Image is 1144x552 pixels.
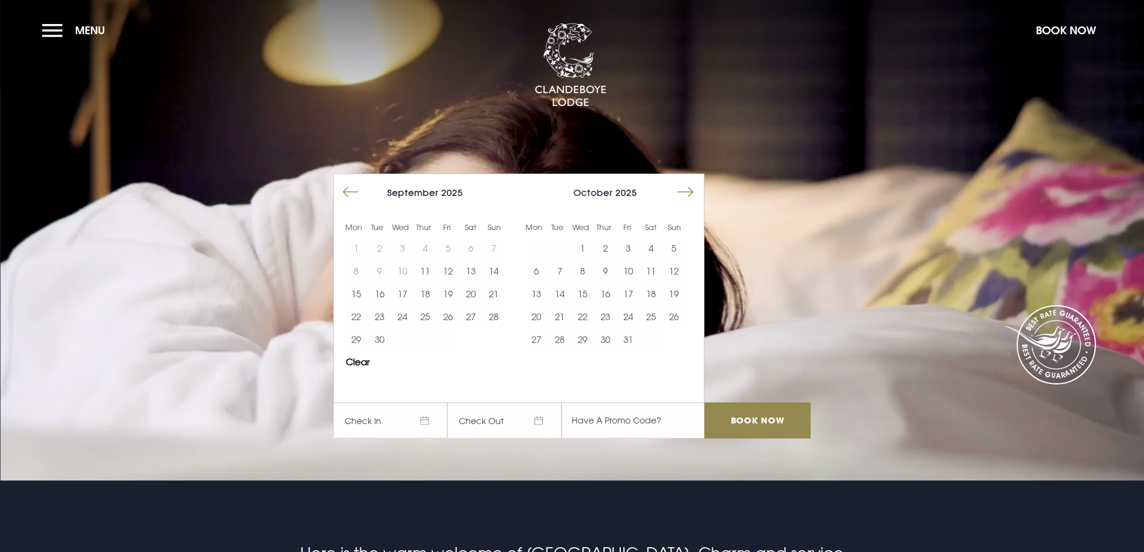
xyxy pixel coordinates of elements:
[437,305,459,328] td: Choose Friday, September 26, 2025 as your start date.
[525,259,548,282] td: Choose Monday, October 6, 2025 as your start date.
[459,259,482,282] td: Choose Saturday, September 13, 2025 as your start date.
[594,259,617,282] td: Choose Thursday, October 9, 2025 as your start date.
[662,237,685,259] td: Choose Sunday, October 5, 2025 as your start date.
[459,305,482,328] td: Choose Saturday, September 27, 2025 as your start date.
[548,282,570,305] button: 14
[414,305,437,328] button: 25
[617,282,640,305] button: 17
[447,402,561,438] span: Check Out
[640,282,662,305] button: 18
[482,305,505,328] td: Choose Sunday, September 28, 2025 as your start date.
[437,259,459,282] td: Choose Friday, September 12, 2025 as your start date.
[441,187,463,198] span: 2025
[482,259,505,282] button: 14
[548,305,570,328] td: Choose Tuesday, October 21, 2025 as your start date.
[594,237,617,259] td: Choose Thursday, October 2, 2025 as your start date.
[391,282,414,305] button: 17
[437,305,459,328] button: 26
[571,282,594,305] button: 15
[662,237,685,259] button: 5
[548,259,570,282] button: 7
[640,305,662,328] td: Choose Saturday, October 25, 2025 as your start date.
[368,282,390,305] button: 16
[640,237,662,259] button: 4
[525,282,548,305] td: Choose Monday, October 13, 2025 as your start date.
[548,328,570,351] td: Choose Tuesday, October 28, 2025 as your start date.
[437,282,459,305] td: Choose Friday, September 19, 2025 as your start date.
[482,282,505,305] button: 21
[617,237,640,259] td: Choose Friday, October 3, 2025 as your start date.
[574,187,613,198] span: October
[437,259,459,282] button: 12
[387,187,438,198] span: September
[594,328,617,351] button: 30
[704,402,810,438] input: Book Now
[368,305,390,328] button: 23
[571,237,594,259] td: Choose Wednesday, October 1, 2025 as your start date.
[391,305,414,328] button: 24
[571,328,594,351] td: Choose Wednesday, October 29, 2025 as your start date.
[368,282,390,305] td: Choose Tuesday, September 16, 2025 as your start date.
[459,259,482,282] button: 13
[640,282,662,305] td: Choose Saturday, October 18, 2025 as your start date.
[617,282,640,305] td: Choose Friday, October 17, 2025 as your start date.
[345,328,368,351] button: 29
[594,282,617,305] button: 16
[571,305,594,328] button: 22
[548,282,570,305] td: Choose Tuesday, October 14, 2025 as your start date.
[662,305,685,328] button: 26
[482,282,505,305] td: Choose Sunday, September 21, 2025 as your start date.
[561,402,704,438] input: Have A Promo Code?
[616,187,637,198] span: 2025
[617,328,640,351] button: 31
[594,259,617,282] button: 9
[391,305,414,328] td: Choose Wednesday, September 24, 2025 as your start date.
[662,282,685,305] button: 19
[368,305,390,328] td: Choose Tuesday, September 23, 2025 as your start date.
[571,259,594,282] button: 8
[345,305,368,328] td: Choose Monday, September 22, 2025 as your start date.
[346,357,370,366] button: Clear
[414,259,437,282] button: 11
[437,282,459,305] button: 19
[75,23,105,37] span: Menu
[414,305,437,328] td: Choose Thursday, September 25, 2025 as your start date.
[571,259,594,282] td: Choose Wednesday, October 8, 2025 as your start date.
[548,328,570,351] button: 28
[594,305,617,328] button: 23
[662,305,685,328] td: Choose Sunday, October 26, 2025 as your start date.
[345,328,368,351] td: Choose Monday, September 29, 2025 as your start date.
[482,259,505,282] td: Choose Sunday, September 14, 2025 as your start date.
[459,305,482,328] button: 27
[525,282,548,305] button: 13
[594,305,617,328] td: Choose Thursday, October 23, 2025 as your start date.
[617,259,640,282] button: 10
[368,328,390,351] td: Choose Tuesday, September 30, 2025 as your start date.
[345,282,368,305] td: Choose Monday, September 15, 2025 as your start date.
[333,402,447,438] span: Check In
[640,259,662,282] button: 11
[617,259,640,282] td: Choose Friday, October 10, 2025 as your start date.
[534,23,607,108] img: Clandeboye Lodge
[525,328,548,351] button: 27
[525,259,548,282] button: 6
[617,305,640,328] td: Choose Friday, October 24, 2025 as your start date.
[1030,17,1102,43] button: Book Now
[548,305,570,328] button: 21
[662,259,685,282] td: Choose Sunday, October 12, 2025 as your start date.
[662,282,685,305] td: Choose Sunday, October 19, 2025 as your start date.
[674,181,697,204] button: Move forward to switch to the next month.
[640,259,662,282] td: Choose Saturday, October 11, 2025 as your start date.
[617,328,640,351] td: Choose Friday, October 31, 2025 as your start date.
[459,282,482,305] button: 20
[345,282,368,305] button: 15
[571,237,594,259] button: 1
[617,305,640,328] button: 24
[525,305,548,328] button: 20
[594,282,617,305] td: Choose Thursday, October 16, 2025 as your start date.
[548,259,570,282] td: Choose Tuesday, October 7, 2025 as your start date.
[640,305,662,328] button: 25
[414,282,437,305] td: Choose Thursday, September 18, 2025 as your start date.
[368,328,390,351] button: 30
[482,305,505,328] button: 28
